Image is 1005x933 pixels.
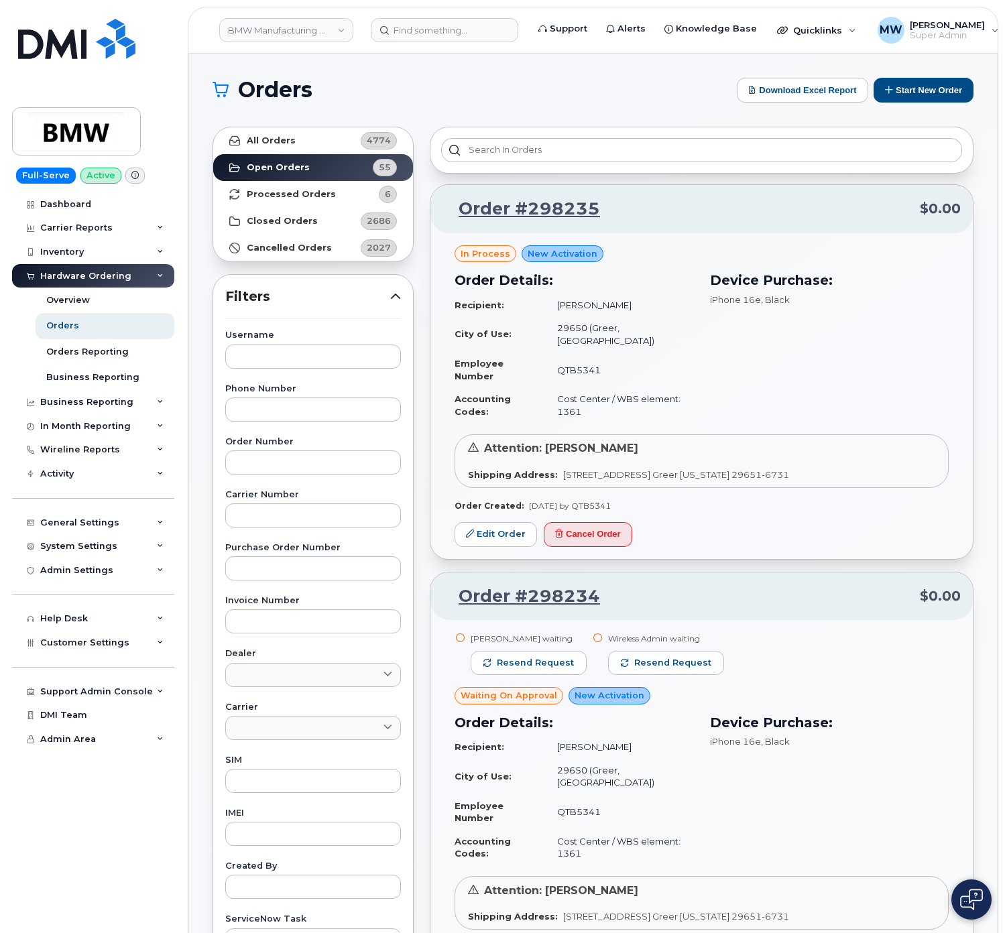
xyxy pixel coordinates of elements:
strong: Accounting Codes: [455,393,511,417]
td: Cost Center / WBS element: 1361 [545,830,693,865]
span: Attention: [PERSON_NAME] [484,884,638,897]
span: Resend request [634,657,711,669]
strong: Employee Number [455,800,504,824]
span: New Activation [575,689,644,702]
a: Processed Orders6 [213,181,413,208]
button: Start New Order [874,78,973,103]
h3: Device Purchase: [710,712,949,733]
span: Filters [225,287,390,306]
span: 55 [379,161,391,174]
strong: City of Use: [455,771,512,782]
span: , Black [761,294,790,305]
label: ServiceNow Task [225,915,401,924]
span: Waiting On Approval [461,689,557,702]
strong: Employee Number [455,358,504,381]
strong: City of Use: [455,328,512,339]
strong: All Orders [247,135,296,146]
label: SIM [225,756,401,765]
span: [STREET_ADDRESS] Greer [US_STATE] 29651-6731 [563,469,789,480]
img: Open chat [960,889,983,910]
strong: Accounting Codes: [455,836,511,859]
td: QTB5341 [545,794,693,830]
td: 29650 (Greer, [GEOGRAPHIC_DATA]) [545,316,693,352]
a: Open Orders55 [213,154,413,181]
td: Cost Center / WBS element: 1361 [545,387,693,423]
div: [PERSON_NAME] waiting [471,633,587,644]
h3: Device Purchase: [710,270,949,290]
a: Order #298234 [442,584,600,609]
button: Resend request [471,651,587,675]
label: Username [225,331,401,340]
label: Carrier Number [225,491,401,499]
span: $0.00 [920,586,961,606]
strong: Processed Orders [247,189,336,200]
button: Resend request [608,651,724,675]
a: Order #298235 [442,197,600,221]
label: Invoice Number [225,597,401,605]
strong: Recipient: [455,741,504,752]
strong: Order Created: [455,501,524,511]
span: in process [461,247,510,260]
div: Wireless Admin waiting [608,633,724,644]
button: Download Excel Report [737,78,868,103]
td: QTB5341 [545,352,693,387]
a: Edit Order [455,522,537,547]
span: Attention: [PERSON_NAME] [484,442,638,454]
td: 29650 (Greer, [GEOGRAPHIC_DATA]) [545,759,693,794]
span: [DATE] by QTB5341 [529,501,611,511]
span: New Activation [528,247,597,260]
strong: Cancelled Orders [247,243,332,253]
h3: Order Details: [455,712,694,733]
strong: Shipping Address: [468,911,558,922]
span: Resend request [497,657,574,669]
label: Carrier [225,703,401,712]
label: Purchase Order Number [225,544,401,552]
span: 4774 [367,134,391,147]
span: , Black [761,736,790,747]
label: Created By [225,862,401,871]
a: Closed Orders2686 [213,208,413,235]
input: Search in orders [441,138,962,162]
span: 6 [385,188,391,200]
a: All Orders4774 [213,127,413,154]
td: [PERSON_NAME] [545,294,693,317]
span: 2686 [367,214,391,227]
label: IMEI [225,809,401,818]
strong: Shipping Address: [468,469,558,480]
strong: Closed Orders [247,216,318,227]
label: Phone Number [225,385,401,393]
td: [PERSON_NAME] [545,735,693,759]
span: 2027 [367,241,391,254]
span: iPhone 16e [710,736,761,747]
button: Cancel Order [544,522,632,547]
span: Orders [238,80,312,100]
span: iPhone 16e [710,294,761,305]
strong: Recipient: [455,300,504,310]
span: [STREET_ADDRESS] Greer [US_STATE] 29651-6731 [563,911,789,922]
label: Order Number [225,438,401,446]
a: Cancelled Orders2027 [213,235,413,261]
label: Dealer [225,649,401,658]
h3: Order Details: [455,270,694,290]
span: $0.00 [920,199,961,219]
strong: Open Orders [247,162,310,173]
